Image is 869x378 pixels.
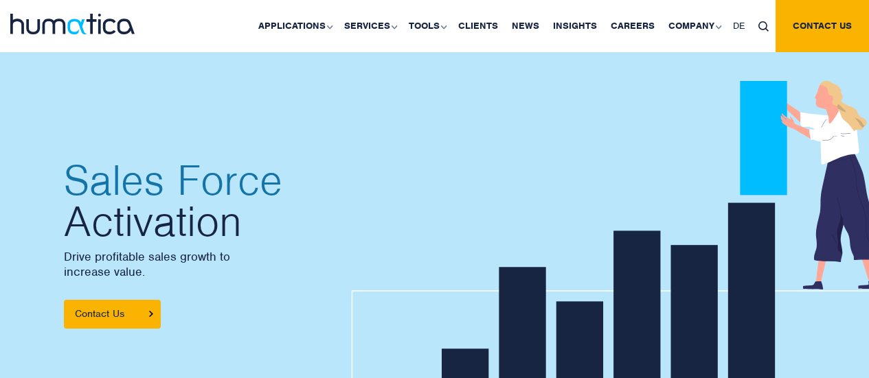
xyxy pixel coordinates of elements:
span: DE [733,20,745,32]
a: Contact Us [64,300,161,329]
h2: Activation [64,160,421,242]
span: Sales Force [64,160,421,201]
img: arrowicon [149,311,153,317]
img: search_icon [758,21,769,32]
p: Drive profitable sales growth to increase value. [64,249,421,279]
img: logo [10,14,135,34]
